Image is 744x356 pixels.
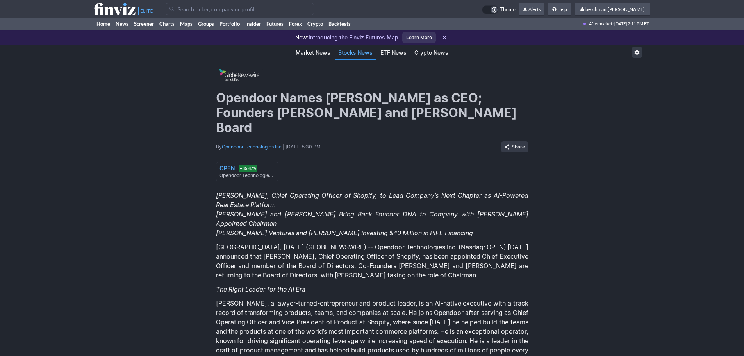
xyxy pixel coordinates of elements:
p: [GEOGRAPHIC_DATA], [DATE] (GLOBE NEWSWIRE) -- Opendoor Technologies Inc. (Nasdaq: OPEN) [DATE] an... [216,242,528,280]
span: Share [512,143,525,151]
a: Backtests [326,18,353,30]
a: Maps [177,18,195,30]
em: [PERSON_NAME] Ventures and [PERSON_NAME] Investing $40 Million in PIPE Financing [216,229,473,237]
a: Stocks News [335,46,376,60]
a: News [113,18,131,30]
a: Theme [482,5,516,14]
em: [PERSON_NAME] and [PERSON_NAME] Bring Back Founder DNA to Company with [PERSON_NAME] Appointed Ch... [216,210,528,227]
a: Insider [243,18,264,30]
p: Introducing the Finviz Futures Map [295,34,398,41]
a: Charts [157,18,177,30]
div: OPEN [219,165,235,172]
span: [DATE] 7:11 PM ET [614,18,649,30]
a: Forex [286,18,305,30]
div: +35.67% [239,165,257,172]
a: Screener [131,18,157,30]
a: OPEN +35.67% Opendoor Technologies Inc [216,162,278,181]
a: Market News [293,46,334,60]
input: Search [166,3,314,15]
span: Aftermarket · [589,18,614,30]
div: Opendoor Technologies Inc [219,172,275,179]
a: Alerts [519,3,544,16]
a: berchman.[PERSON_NAME] [575,3,650,16]
span: berchman.[PERSON_NAME] [585,6,645,12]
a: Portfolio [217,18,243,30]
a: Futures [264,18,286,30]
a: Opendoor Technologies Inc. [222,144,283,150]
a: Home [94,18,113,30]
h1: Opendoor Names [PERSON_NAME] as CEO; Founders [PERSON_NAME] and [PERSON_NAME] Board [216,91,528,135]
a: Learn More [402,32,436,43]
a: Groups [195,18,217,30]
a: Help [548,3,571,16]
a: Crypto [305,18,326,30]
div: By | [DATE] 5:30 PM [216,144,501,150]
button: Share [501,141,528,152]
span: Theme [500,5,516,14]
span: New: [295,34,309,41]
u: The Right Leader for the AI Era [216,285,305,293]
em: [PERSON_NAME], Chief Operating Officer of Shopify, to Lead Company’s Next Chapter as AI-Powered R... [216,191,528,209]
a: Crypto News [411,46,451,60]
a: ETF News [377,46,410,60]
